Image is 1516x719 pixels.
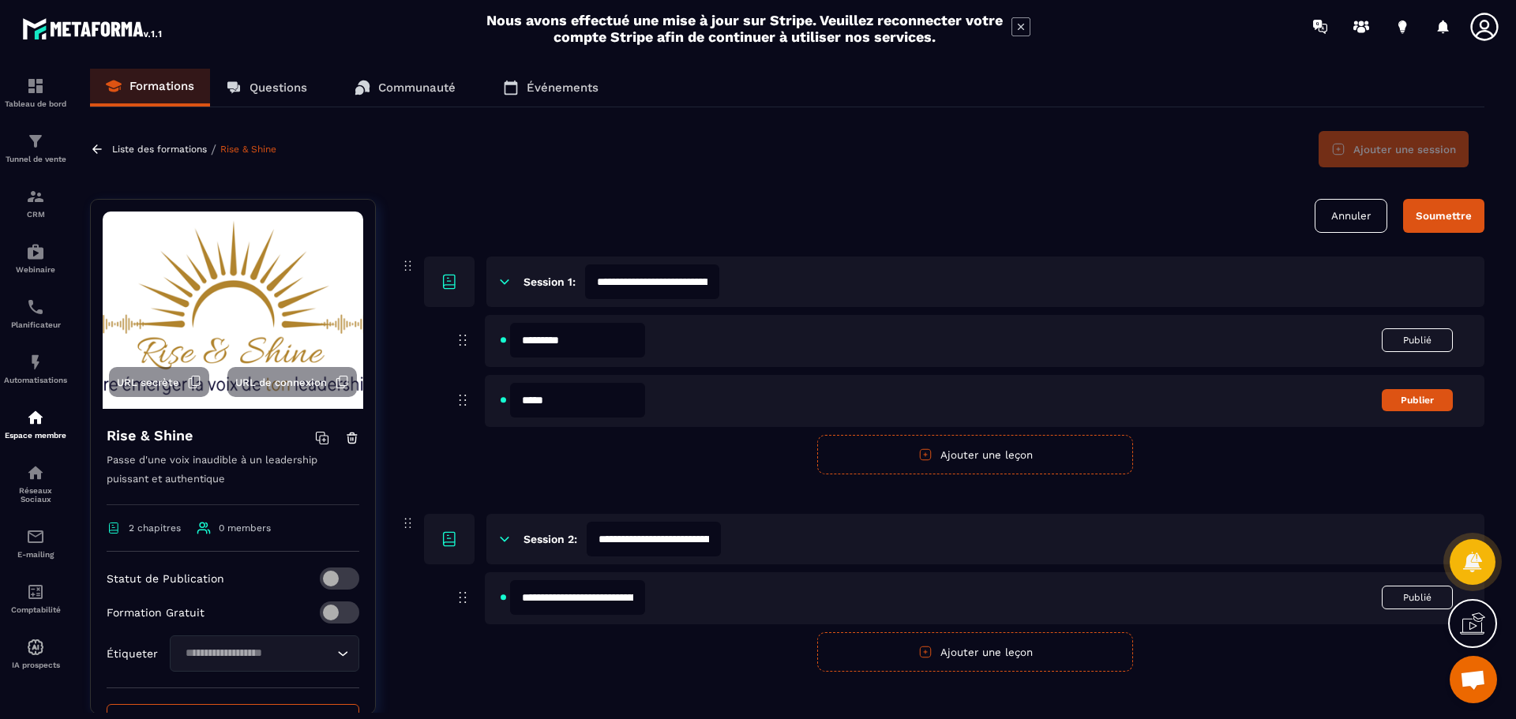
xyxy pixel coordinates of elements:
p: Planificateur [4,320,67,329]
h4: Rise & Shine [107,425,193,447]
p: IA prospects [4,661,67,669]
h2: Nous avons effectué une mise à jour sur Stripe. Veuillez reconnecter votre compte Stripe afin de ... [486,12,1004,45]
span: 2 chapitres [129,522,181,534]
a: automationsautomationsAutomatisations [4,341,67,396]
img: automations [26,408,45,427]
span: URL secrète [117,376,179,388]
p: CRM [4,210,67,219]
p: E-mailing [4,550,67,559]
button: URL de connexion [227,367,357,397]
button: Ajouter une session [1319,131,1469,167]
a: Liste des formations [112,144,207,155]
a: Questions [210,69,323,107]
p: Webinaire [4,265,67,274]
p: Réseaux Sociaux [4,486,67,504]
img: logo [22,14,164,43]
input: Search for option [180,645,333,662]
p: Passe d'une voix inaudible à un leadership puissant et authentique [107,451,359,505]
button: Publié [1382,328,1453,352]
img: automations [26,242,45,261]
img: email [26,527,45,546]
p: Étiqueter [107,647,158,660]
button: URL secrète [109,367,209,397]
a: Événements [487,69,614,107]
img: formation [26,77,45,95]
button: Annuler [1315,199,1387,233]
p: Formations [129,79,194,93]
img: automations [26,638,45,657]
button: Ajouter une leçon [817,632,1133,672]
p: Événements [527,81,599,95]
p: Comptabilité [4,605,67,614]
a: formationformationCRM [4,175,67,230]
p: Statut de Publication [107,572,224,585]
div: Soumettre [1416,210,1472,222]
img: formation [26,132,45,151]
p: Communauté [378,81,456,95]
p: Questions [250,81,307,95]
img: social-network [26,463,45,482]
a: formationformationTunnel de vente [4,120,67,175]
p: Tableau de bord [4,99,67,108]
h6: Session 2: [523,533,577,545]
p: Tunnel de vente [4,155,67,163]
img: formation [26,187,45,206]
span: URL de connexion [235,376,327,388]
a: Communauté [339,69,471,107]
a: Formations [90,69,210,107]
button: Ajouter une leçon [817,435,1133,474]
img: accountant [26,582,45,601]
button: Soumettre [1403,199,1484,233]
button: Publié [1382,586,1453,609]
img: background [103,212,363,409]
span: / [211,142,216,157]
a: schedulerschedulerPlanificateur [4,286,67,341]
img: automations [26,353,45,372]
span: 0 members [219,522,271,534]
a: formationformationTableau de bord [4,65,67,120]
img: scheduler [26,298,45,316]
h6: Session 1: [523,275,576,288]
a: Ouvrir le chat [1450,656,1497,703]
p: Formation Gratuit [107,606,205,619]
a: social-networksocial-networkRéseaux Sociaux [4,451,67,515]
a: accountantaccountantComptabilité [4,571,67,626]
a: Rise & Shine [220,144,276,155]
button: Publier [1382,389,1453,411]
p: Espace membre [4,431,67,440]
a: emailemailE-mailing [4,515,67,571]
div: Search for option [170,635,359,672]
a: automationsautomationsWebinaire [4,230,67,286]
p: Automatisations [4,376,67,384]
a: automationsautomationsEspace membre [4,396,67,451]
